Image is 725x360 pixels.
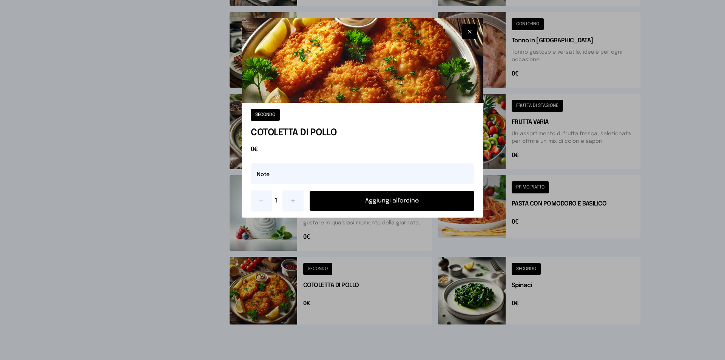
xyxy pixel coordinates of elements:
[310,191,474,211] button: Aggiungi all'ordine
[251,109,280,121] button: SECONDO
[251,127,474,139] h1: COTOLETTA DI POLLO
[251,145,474,154] span: 0€
[242,18,483,103] img: COTOLETTA DI POLLO
[275,196,279,205] span: 1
